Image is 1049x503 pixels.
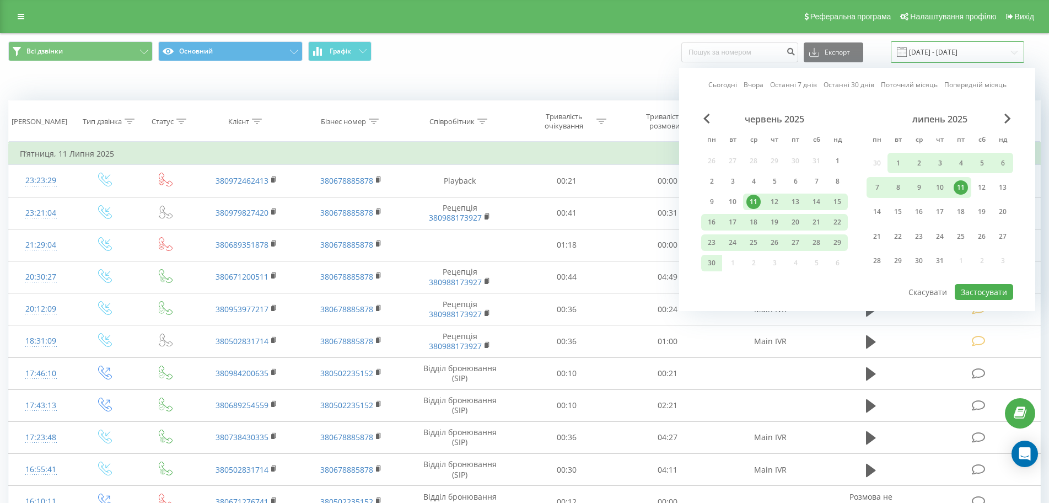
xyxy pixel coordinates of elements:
div: 22 [891,229,905,244]
div: 23 [704,236,719,250]
div: чт 5 черв 2025 р. [764,173,785,190]
div: 28 [870,254,884,268]
td: Playback [404,165,517,197]
abbr: четвер [932,132,948,149]
abbr: вівторок [724,132,741,149]
td: Рецепція [404,293,517,325]
div: пн 9 черв 2025 р. [701,194,722,210]
div: чт 19 черв 2025 р. [764,214,785,231]
span: Графік [330,47,351,55]
button: Всі дзвінки [8,41,153,61]
div: пт 11 лип 2025 р. [950,177,971,197]
a: 380988173927 [429,341,482,351]
div: 16:55:41 [20,459,62,480]
div: пн 2 черв 2025 р. [701,173,722,190]
div: 16 [912,205,926,219]
div: чт 12 черв 2025 р. [764,194,785,210]
a: 380689254559 [216,400,268,410]
div: ср 18 черв 2025 р. [743,214,764,231]
div: 5 [975,156,989,170]
div: чт 26 черв 2025 р. [764,234,785,251]
a: 380984200635 [216,368,268,378]
abbr: вівторок [890,132,906,149]
div: чт 3 лип 2025 р. [929,153,950,173]
div: нд 22 черв 2025 р. [827,214,848,231]
div: 18 [746,215,761,229]
a: 380678885878 [320,271,373,282]
div: 24 [725,236,740,250]
abbr: понеділок [703,132,720,149]
div: 27 [788,236,803,250]
span: Next Month [1004,114,1011,124]
div: Клієнт [228,117,249,126]
div: 25 [954,229,968,244]
div: 8 [891,180,905,195]
div: 23:21:04 [20,202,62,224]
div: Open Intercom Messenger [1012,441,1038,467]
td: Рецепція [404,197,517,229]
td: Рецепція [404,325,517,357]
div: 12 [767,195,782,209]
div: 9 [912,180,926,195]
div: 21 [870,229,884,244]
div: 21 [809,215,824,229]
div: чт 10 лип 2025 р. [929,177,950,197]
a: Останні 30 днів [824,79,874,90]
div: вт 8 лип 2025 р. [887,177,908,197]
div: 20:12:09 [20,298,62,320]
div: 25 [746,236,761,250]
div: 17 [933,205,947,219]
div: 2 [704,174,719,189]
div: нд 29 черв 2025 р. [827,234,848,251]
input: Пошук за номером [681,42,798,62]
a: 380738430335 [216,432,268,442]
div: 23 [912,229,926,244]
div: 14 [809,195,824,209]
a: 380671200511 [216,271,268,282]
div: липень 2025 [867,114,1013,125]
div: 31 [933,254,947,268]
abbr: субота [808,132,825,149]
a: Останні 7 днів [770,79,817,90]
div: чт 24 лип 2025 р. [929,226,950,247]
div: вт 15 лип 2025 р. [887,202,908,222]
div: вт 10 черв 2025 р. [722,194,743,210]
div: сб 21 черв 2025 р. [806,214,827,231]
td: 00:10 [517,357,617,389]
div: 19 [767,215,782,229]
div: ср 9 лип 2025 р. [908,177,929,197]
div: 16 [704,215,719,229]
div: 17 [725,215,740,229]
abbr: субота [973,132,990,149]
div: [PERSON_NAME] [12,117,67,126]
div: 17:23:48 [20,427,62,448]
td: Main IVR [718,325,822,357]
div: пн 30 черв 2025 р. [701,255,722,271]
td: 00:31 [617,197,718,229]
div: 6 [996,156,1010,170]
div: пт 25 лип 2025 р. [950,226,971,247]
a: 380988173927 [429,277,482,287]
div: 23:23:29 [20,170,62,191]
div: нд 8 черв 2025 р. [827,173,848,190]
div: пт 27 черв 2025 р. [785,234,806,251]
div: вт 24 черв 2025 р. [722,234,743,251]
div: сб 26 лип 2025 р. [971,226,992,247]
div: Бізнес номер [321,117,366,126]
a: 380502831714 [216,464,268,475]
td: 04:11 [617,454,718,486]
div: 30 [912,254,926,268]
td: Рецепція [404,261,517,293]
div: вт 1 лип 2025 р. [887,153,908,173]
div: 8 [830,174,844,189]
div: 11 [954,180,968,195]
td: 00:21 [517,165,617,197]
div: 30 [704,256,719,270]
div: нд 27 лип 2025 р. [992,226,1013,247]
td: 00:36 [517,325,617,357]
div: ср 2 лип 2025 р. [908,153,929,173]
td: 00:00 [617,229,718,261]
td: 00:36 [517,421,617,453]
div: пн 16 черв 2025 р. [701,214,722,231]
a: 380678885878 [320,464,373,475]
